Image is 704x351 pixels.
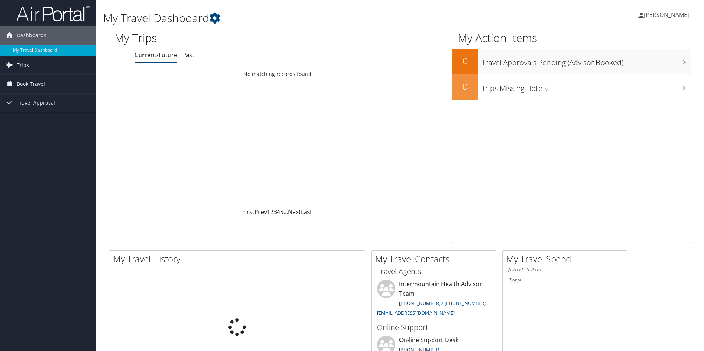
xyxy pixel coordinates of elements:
[17,26,46,45] span: Dashboards
[284,208,288,216] span: …
[452,55,478,67] h2: 0
[375,253,496,265] h2: My Travel Contacts
[508,276,622,284] h6: Total
[377,266,490,277] h3: Travel Agents
[274,208,277,216] a: 3
[377,322,490,333] h3: Online Support
[377,309,455,316] a: [EMAIL_ADDRESS][DOMAIN_NAME]
[113,253,365,265] h2: My Travel History
[242,208,254,216] a: First
[288,208,301,216] a: Next
[16,5,90,22] img: airportal-logo.png
[373,280,494,319] li: Intermountain Health Advisor Team
[103,10,499,26] h1: My Travel Dashboard
[267,208,270,216] a: 1
[638,4,697,26] a: [PERSON_NAME]
[280,208,284,216] a: 5
[452,74,691,100] a: 0Trips Missing Hotels
[182,51,194,59] a: Past
[17,56,29,74] span: Trips
[270,208,274,216] a: 2
[277,208,280,216] a: 4
[506,253,627,265] h2: My Travel Spend
[17,75,45,93] span: Book Travel
[135,51,177,59] a: Current/Future
[115,30,300,46] h1: My Trips
[452,80,478,93] h2: 0
[399,300,486,306] a: [PHONE_NUMBER] / [PHONE_NUMBER]
[452,30,691,46] h1: My Action Items
[109,67,446,81] td: No matching records found
[508,266,622,273] h6: [DATE] - [DATE]
[301,208,312,216] a: Last
[644,11,689,19] span: [PERSON_NAME]
[452,49,691,74] a: 0Travel Approvals Pending (Advisor Booked)
[482,54,691,68] h3: Travel Approvals Pending (Advisor Booked)
[17,94,55,112] span: Travel Approval
[254,208,267,216] a: Prev
[482,80,691,94] h3: Trips Missing Hotels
